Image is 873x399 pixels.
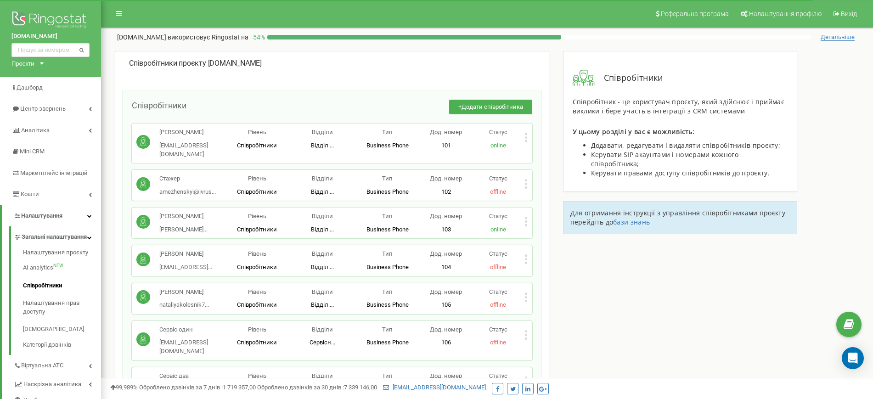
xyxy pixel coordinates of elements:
[420,188,472,197] p: 102
[490,339,506,346] span: offline
[21,361,63,370] span: Віртуальна АТС
[248,213,266,219] span: Рівень
[14,374,101,393] a: Наскрізна аналітика
[11,32,90,41] a: [DOMAIN_NAME]
[21,191,39,197] span: Кошти
[366,264,409,270] span: Business Phone
[159,372,225,381] p: Сервіс два
[248,129,266,135] span: Рівень
[168,34,248,41] span: використовує Ringostat на
[20,105,66,112] span: Центр звернень
[489,213,507,219] span: Статус
[310,339,335,346] span: Сервісн...
[159,288,209,297] p: [PERSON_NAME]
[449,100,532,115] button: +Додати співробітника
[366,188,409,195] span: Business Phone
[420,338,472,347] p: 106
[382,213,393,219] span: Тип
[420,141,472,150] p: 101
[237,264,277,270] span: Співробітники
[430,372,462,379] span: Дод. номер
[591,150,738,168] span: Керувати SIP акаунтами і номерами кожного співробітника;
[237,339,277,346] span: Співробітники
[490,301,506,308] span: offline
[311,301,334,308] span: Відділ ...
[312,129,333,135] span: Відділи
[237,188,277,195] span: Співробітники
[159,226,208,233] span: [PERSON_NAME]...
[842,347,864,369] div: Open Intercom Messenger
[159,338,225,355] p: [EMAIL_ADDRESS][DOMAIN_NAME]
[613,218,650,226] span: бази знань
[430,129,462,135] span: Дод. номер
[595,72,663,84] span: Співробітники
[430,288,462,295] span: Дод. номер
[489,175,507,182] span: Статус
[490,142,506,149] span: online
[382,129,393,135] span: Тип
[159,188,216,195] span: amezhenskyi@ivrus...
[489,326,507,333] span: Статус
[23,294,101,320] a: Налаштування прав доступу
[248,288,266,295] span: Рівень
[20,169,88,176] span: Маркетплейс інтеграцій
[248,250,266,257] span: Рівень
[366,142,409,149] span: Business Phone
[570,208,785,226] span: Для отримання інструкції з управління співробітниками проєкту перейдіть до
[490,226,506,233] span: online
[223,384,256,391] u: 1 719 357,00
[430,326,462,333] span: Дод. номер
[366,339,409,346] span: Business Phone
[430,213,462,219] span: Дод. номер
[248,33,267,42] p: 54 %
[312,372,333,379] span: Відділи
[383,384,486,391] a: [EMAIL_ADDRESS][DOMAIN_NAME]
[489,129,507,135] span: Статус
[311,142,334,149] span: Відділ ...
[23,259,101,277] a: AI analyticsNEW
[489,250,507,257] span: Статус
[312,288,333,295] span: Відділи
[11,43,90,57] input: Пошук за номером
[11,59,34,68] div: Проєкти
[430,250,462,257] span: Дод. номер
[23,320,101,338] a: [DEMOGRAPHIC_DATA]
[311,264,334,270] span: Відділ ...
[420,225,472,234] p: 103
[17,84,43,91] span: Дашборд
[237,301,277,308] span: Співробітники
[159,128,225,137] p: [PERSON_NAME]
[248,326,266,333] span: Рівень
[311,226,334,233] span: Відділ ...
[382,326,393,333] span: Тип
[489,372,507,379] span: Статус
[420,263,472,272] p: 104
[366,226,409,233] span: Business Phone
[22,233,87,242] span: Загальні налаштування
[591,141,781,150] span: Додавати, редагувати і видаляти співробітників проєкту;
[462,103,523,110] span: Додати співробітника
[312,213,333,219] span: Відділи
[311,188,334,195] span: Відділ ...
[382,175,393,182] span: Тип
[661,10,729,17] span: Реферальна програма
[490,264,506,270] span: offline
[382,250,393,257] span: Тип
[139,384,256,391] span: Оброблено дзвінків за 7 днів :
[129,58,535,69] div: [DOMAIN_NAME]
[237,226,277,233] span: Співробітники
[591,169,770,177] span: Керувати правами доступу співробітників до проєкту.
[23,380,81,389] span: Наскрізна аналітика
[21,212,62,219] span: Налаштування
[344,384,377,391] u: 7 339 146,00
[420,301,472,309] p: 105
[312,250,333,257] span: Відділи
[11,9,90,32] img: Ringostat logo
[382,372,393,379] span: Тип
[312,326,333,333] span: Відділи
[366,301,409,308] span: Business Phone
[117,33,248,42] p: [DOMAIN_NAME]
[159,141,225,158] p: [EMAIL_ADDRESS][DOMAIN_NAME]
[23,338,101,349] a: Категорії дзвінків
[23,277,101,295] a: Співробітники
